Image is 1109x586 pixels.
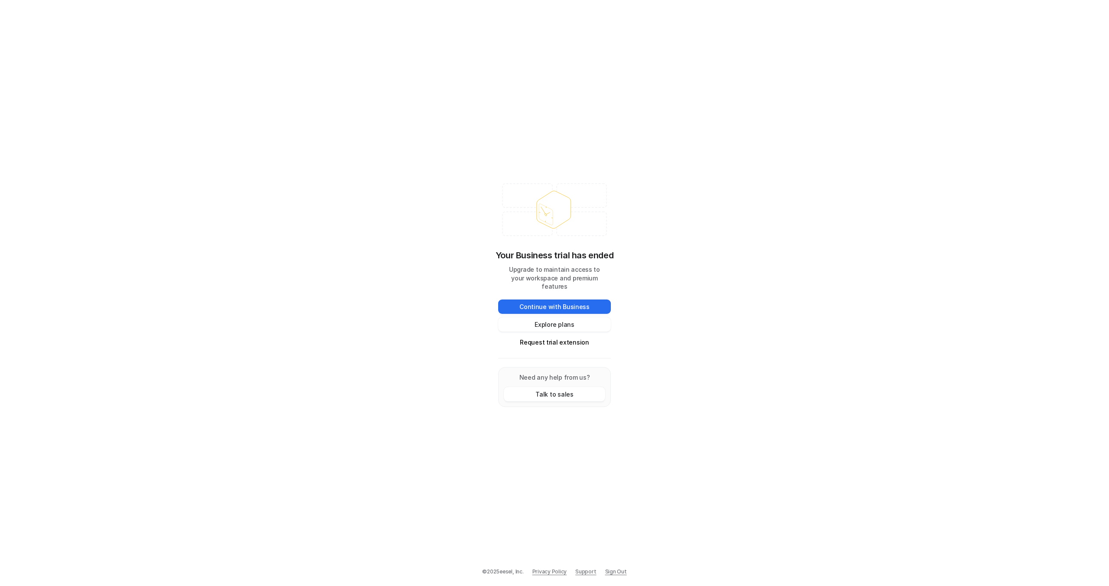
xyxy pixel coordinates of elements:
[498,317,611,332] button: Explore plans
[482,568,523,576] p: © 2025 eesel, Inc.
[498,335,611,349] button: Request trial extension
[605,568,627,576] a: Sign Out
[496,249,613,262] p: Your Business trial has ended
[532,568,567,576] a: Privacy Policy
[575,568,596,576] span: Support
[498,265,611,291] p: Upgrade to maintain access to your workspace and premium features
[504,387,605,401] button: Talk to sales
[504,373,605,382] p: Need any help from us?
[498,300,611,314] button: Continue with Business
